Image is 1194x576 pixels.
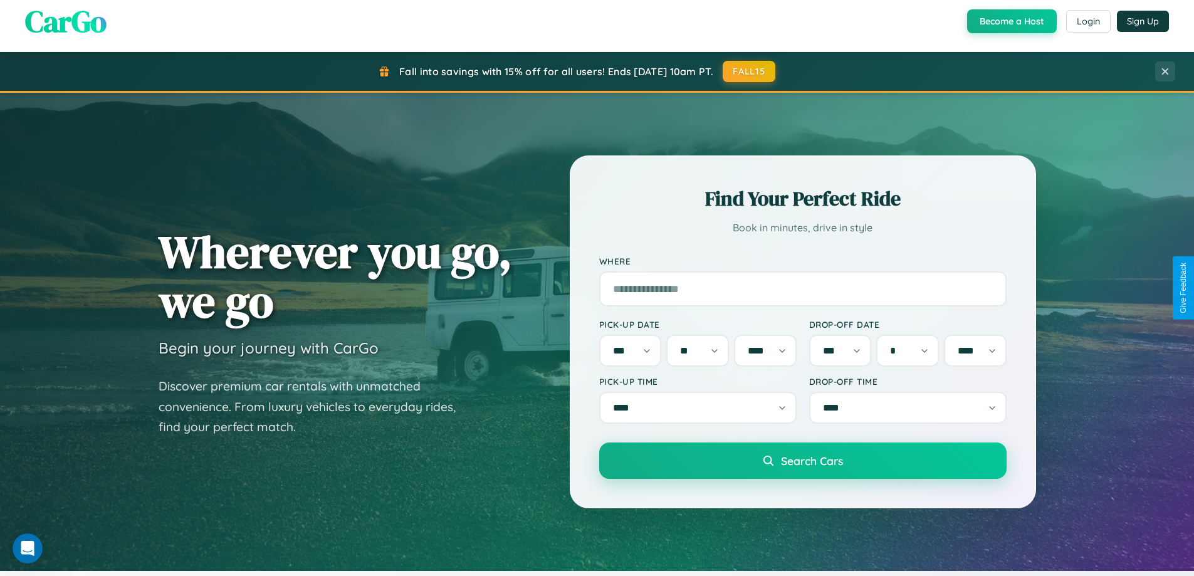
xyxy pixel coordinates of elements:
p: Book in minutes, drive in style [599,219,1007,237]
iframe: Intercom live chat [13,533,43,563]
button: Login [1066,10,1111,33]
button: Search Cars [599,442,1007,479]
label: Drop-off Time [809,376,1007,387]
button: Sign Up [1117,11,1169,32]
h1: Wherever you go, we go [159,227,512,326]
span: Search Cars [781,454,843,468]
label: Where [599,256,1007,266]
button: Become a Host [967,9,1057,33]
div: Give Feedback [1179,263,1188,313]
h3: Begin your journey with CarGo [159,338,379,357]
label: Drop-off Date [809,319,1007,330]
label: Pick-up Date [599,319,797,330]
span: CarGo [25,1,107,42]
label: Pick-up Time [599,376,797,387]
button: FALL15 [723,61,775,82]
span: Fall into savings with 15% off for all users! Ends [DATE] 10am PT. [399,65,713,78]
h2: Find Your Perfect Ride [599,185,1007,212]
p: Discover premium car rentals with unmatched convenience. From luxury vehicles to everyday rides, ... [159,376,472,437]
